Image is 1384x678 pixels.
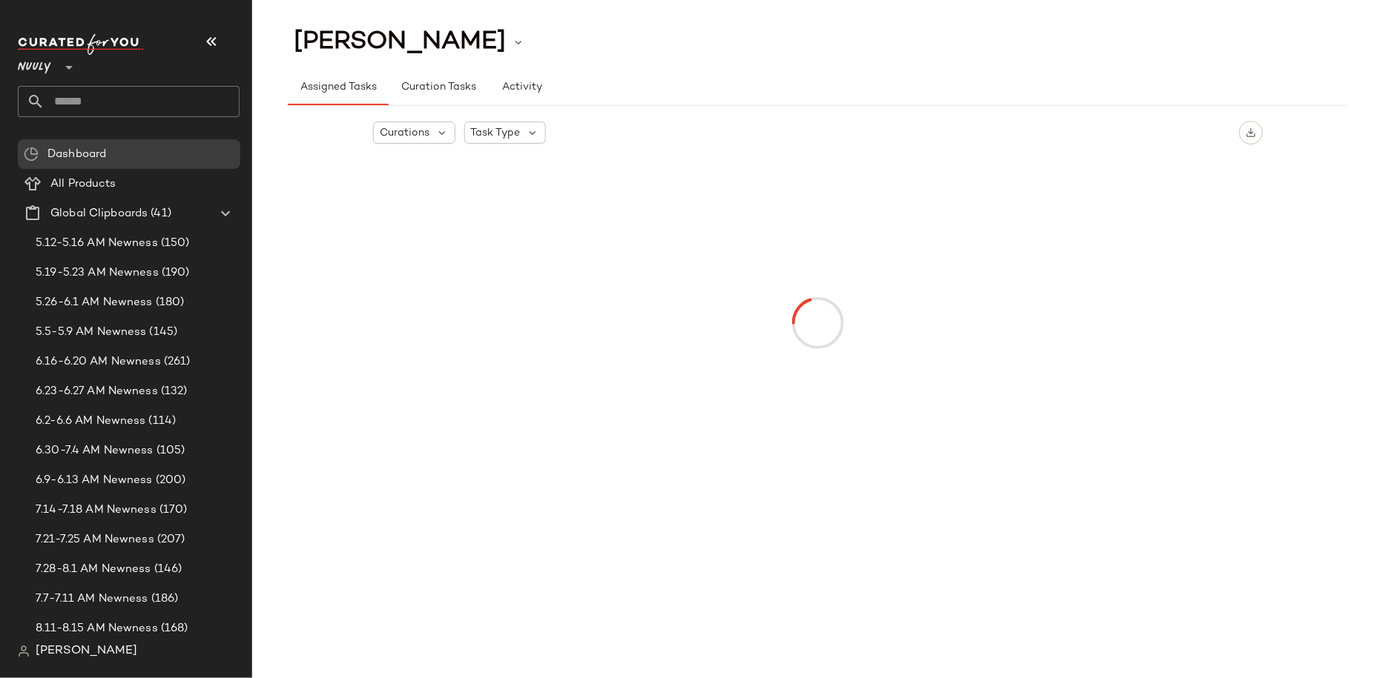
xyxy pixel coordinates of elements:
span: (170) [156,502,188,519]
span: Dashboard [47,146,106,163]
span: (114) [146,413,177,430]
span: 7.14-7.18 AM Newness [36,502,156,519]
span: Assigned Tasks [300,82,377,93]
span: [PERSON_NAME] [294,28,506,56]
span: 7.28-8.1 AM Newness [36,561,151,578]
span: 6.30-7.4 AM Newness [36,442,154,459]
span: Curations [380,125,429,141]
span: (190) [159,265,190,282]
span: Task Type [471,125,521,141]
span: 6.23-6.27 AM Newness [36,383,158,400]
img: svg%3e [1246,127,1256,138]
span: Activity [501,82,542,93]
span: 6.16-6.20 AM Newness [36,353,161,370]
span: (146) [151,561,182,578]
img: svg%3e [18,645,30,657]
span: (41) [148,205,171,222]
span: 7.7-7.11 AM Newness [36,591,148,608]
span: (168) [158,620,188,637]
span: 5.19-5.23 AM Newness [36,265,159,282]
span: (180) [153,294,185,311]
span: 6.9-6.13 AM Newness [36,472,153,489]
span: (261) [161,353,191,370]
span: Global Clipboards [50,205,148,222]
span: (200) [153,472,186,489]
span: (145) [147,324,178,341]
span: (132) [158,383,188,400]
span: [PERSON_NAME] [36,642,137,660]
span: (150) [158,235,190,252]
span: 8.11-8.15 AM Newness [36,620,158,637]
span: All Products [50,176,116,193]
span: (207) [154,531,185,548]
span: (105) [154,442,185,459]
span: 5.5-5.9 AM Newness [36,324,147,341]
span: Curation Tasks [401,82,476,93]
img: svg%3e [24,147,39,162]
span: Nuuly [18,50,51,77]
img: cfy_white_logo.C9jOOHJF.svg [18,34,144,55]
span: 5.26-6.1 AM Newness [36,294,153,311]
span: (186) [148,591,179,608]
span: 5.12-5.16 AM Newness [36,235,158,252]
span: 7.21-7.25 AM Newness [36,531,154,548]
span: 6.2-6.6 AM Newness [36,413,146,430]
